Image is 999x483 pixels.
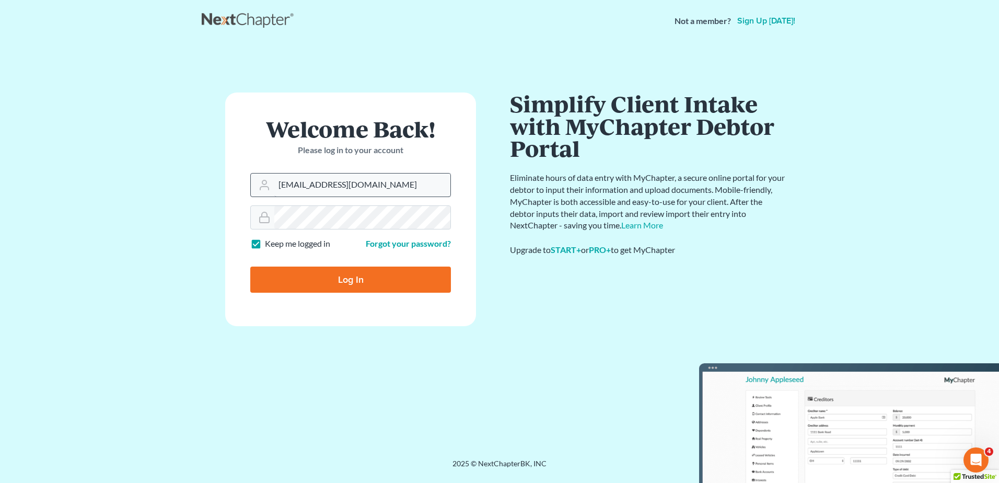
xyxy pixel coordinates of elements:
p: Eliminate hours of data entry with MyChapter, a secure online portal for your debtor to input the... [510,172,787,232]
p: Please log in to your account [250,144,451,156]
a: START+ [551,245,581,255]
div: Upgrade to or to get MyChapter [510,244,787,256]
a: PRO+ [589,245,611,255]
a: Forgot your password? [366,238,451,248]
iframe: Intercom live chat [963,447,989,473]
div: 2025 © NextChapterBK, INC [202,458,797,477]
a: Learn More [621,220,663,230]
span: 4 [985,447,993,456]
input: Log In [250,267,451,293]
label: Keep me logged in [265,238,330,250]
strong: Not a member? [675,15,731,27]
h1: Welcome Back! [250,118,451,140]
h1: Simplify Client Intake with MyChapter Debtor Portal [510,93,787,159]
input: Email Address [274,174,450,197]
a: Sign up [DATE]! [735,17,797,25]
